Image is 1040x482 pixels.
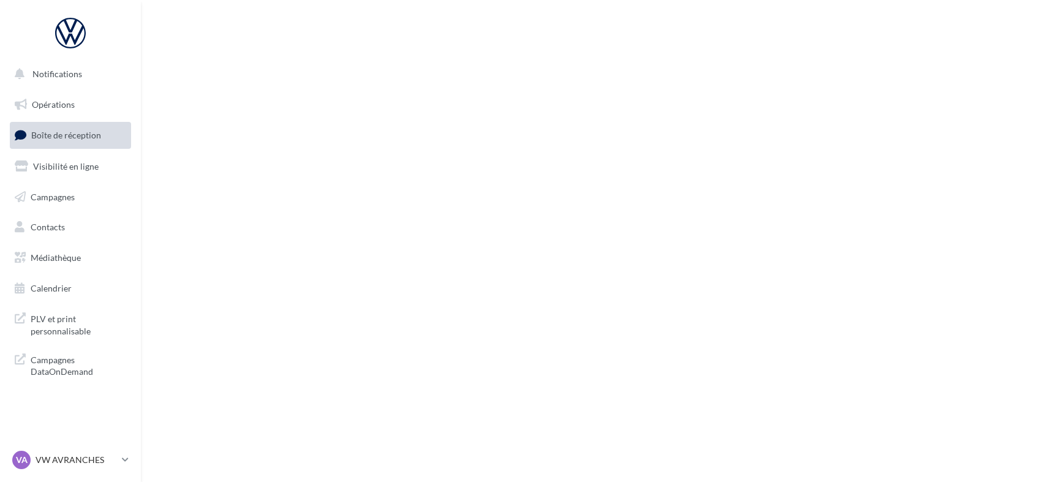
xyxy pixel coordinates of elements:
span: Campagnes DataOnDemand [31,352,126,378]
a: Contacts [7,214,134,240]
a: Médiathèque [7,245,134,271]
a: Visibilité en ligne [7,154,134,179]
span: PLV et print personnalisable [31,311,126,337]
a: Opérations [7,92,134,118]
a: Calendrier [7,276,134,301]
a: Campagnes [7,184,134,210]
a: Campagnes DataOnDemand [7,347,134,383]
span: Campagnes [31,191,75,201]
a: Boîte de réception [7,122,134,148]
a: PLV et print personnalisable [7,306,134,342]
span: Médiathèque [31,252,81,263]
span: Contacts [31,222,65,232]
p: VW AVRANCHES [36,454,117,466]
span: VA [16,454,28,466]
button: Notifications [7,61,129,87]
a: VA VW AVRANCHES [10,448,131,472]
span: Visibilité en ligne [33,161,99,171]
span: Opérations [32,99,75,110]
span: Calendrier [31,283,72,293]
span: Notifications [32,69,82,79]
span: Boîte de réception [31,130,101,140]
